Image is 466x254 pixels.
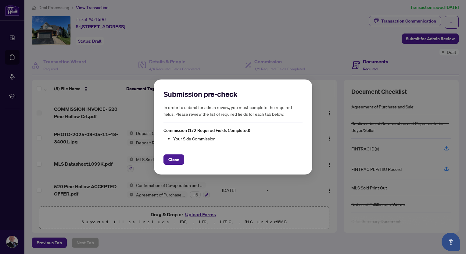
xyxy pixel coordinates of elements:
[168,155,179,164] span: Close
[173,135,303,142] li: Your Side Commission
[163,89,303,99] h2: Submission pre-check
[163,104,303,117] h5: In order to submit for admin review, you must complete the required fields. Please review the lis...
[163,128,250,133] span: Commission (1/2 Required Fields Completed)
[442,233,460,251] button: Open asap
[163,154,184,165] button: Close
